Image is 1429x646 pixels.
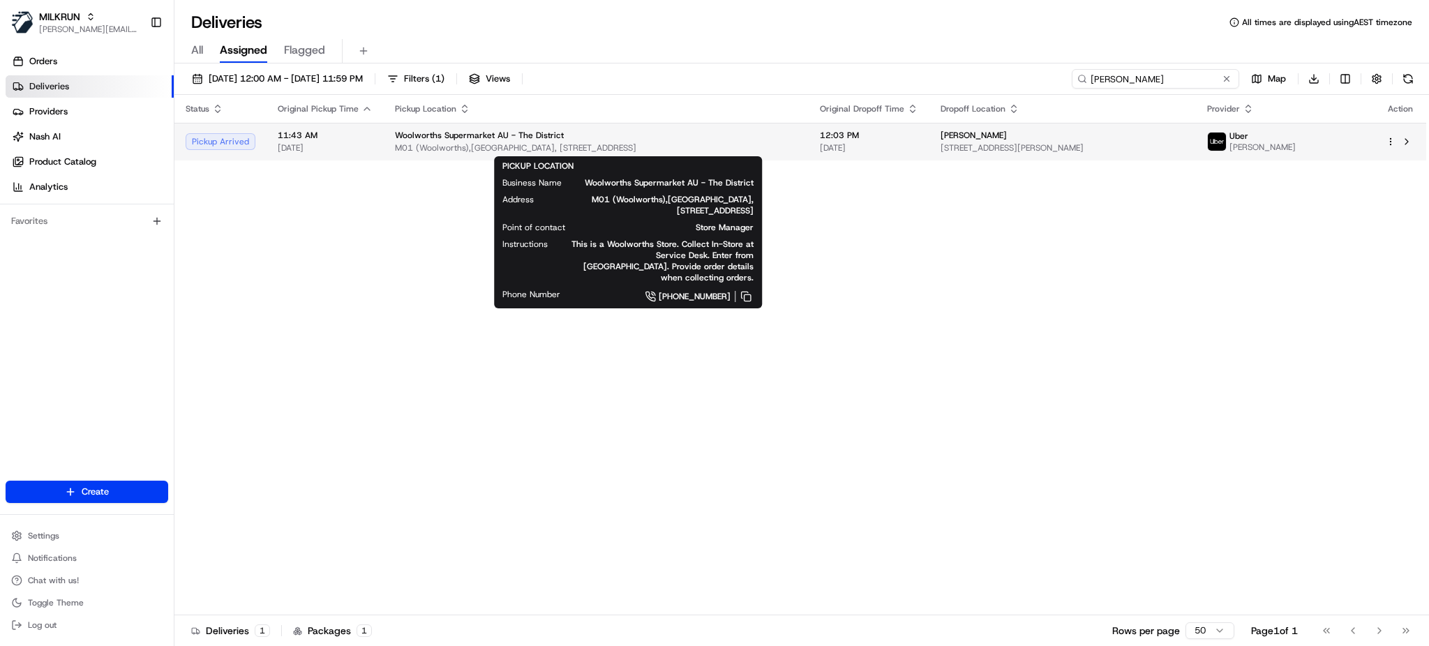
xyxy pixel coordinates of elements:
span: Filters [404,73,444,85]
input: Clear [36,90,230,105]
a: 💻API Documentation [112,197,230,222]
span: PICKUP LOCATION [502,160,574,172]
div: 💻 [118,204,129,215]
span: Analytics [29,181,68,193]
span: Pylon [139,236,169,247]
button: Refresh [1398,69,1418,89]
span: Phone Number [502,289,560,300]
span: Woolworths Supermarket AU - The District [395,130,564,141]
button: [DATE] 12:00 AM - [DATE] 11:59 PM [186,69,369,89]
span: Pickup Location [395,103,456,114]
div: We're available if you need us! [47,147,177,158]
span: Map [1268,73,1286,85]
span: Dropoff Location [941,103,1005,114]
span: Nash AI [29,130,61,143]
span: Business Name [502,177,562,188]
div: Favorites [6,210,168,232]
p: Welcome 👋 [14,56,254,78]
span: Providers [29,105,68,118]
span: [PERSON_NAME] [1229,142,1296,153]
span: ( 1 ) [432,73,444,85]
img: Nash [14,14,42,42]
button: Notifications [6,548,168,568]
div: 1 [357,624,372,637]
span: Chat with us! [28,575,79,586]
a: Product Catalog [6,151,174,173]
span: Instructions [502,239,548,250]
span: API Documentation [132,202,224,216]
a: Providers [6,100,174,123]
span: This is a Woolworths Store. Collect In-Store at Service Desk. Enter from [GEOGRAPHIC_DATA]. Provi... [570,239,754,283]
span: Views [486,73,510,85]
span: Deliveries [29,80,69,93]
span: Woolworths Supermarket AU - The District [584,177,754,188]
span: [DATE] [278,142,373,153]
a: 📗Knowledge Base [8,197,112,222]
span: Uber [1229,130,1248,142]
button: Views [463,69,516,89]
input: Type to search [1072,69,1239,89]
span: Original Dropoff Time [820,103,904,114]
span: Toggle Theme [28,597,84,608]
button: MILKRUNMILKRUN[PERSON_NAME][EMAIL_ADDRESS][DOMAIN_NAME] [6,6,144,39]
span: M01 (Woolworths),[GEOGRAPHIC_DATA], [STREET_ADDRESS] [556,194,754,216]
span: Original Pickup Time [278,103,359,114]
span: Address [502,194,534,205]
span: Point of contact [502,222,565,233]
button: Log out [6,615,168,635]
button: Chat with us! [6,571,168,590]
div: Packages [293,624,372,638]
button: Create [6,481,168,503]
span: Status [186,103,209,114]
button: MILKRUN [39,10,80,24]
span: Flagged [284,42,325,59]
span: 12:03 PM [820,130,918,141]
div: Page 1 of 1 [1251,624,1298,638]
span: All [191,42,203,59]
span: Assigned [220,42,267,59]
a: Orders [6,50,174,73]
img: MILKRUN [11,11,33,33]
button: Settings [6,526,168,546]
a: Powered byPylon [98,236,169,247]
h1: Deliveries [191,11,262,33]
span: Create [82,486,109,498]
a: Deliveries [6,75,174,98]
a: Analytics [6,176,174,198]
span: [PHONE_NUMBER] [659,291,731,302]
button: Start new chat [237,137,254,154]
span: [STREET_ADDRESS][PERSON_NAME] [941,142,1185,153]
div: Deliveries [191,624,270,638]
p: Rows per page [1112,624,1180,638]
span: Provider [1207,103,1240,114]
span: Store Manager [588,222,754,233]
span: [DATE] [820,142,918,153]
a: Nash AI [6,126,174,148]
span: Settings [28,530,59,541]
span: All times are displayed using AEST timezone [1242,17,1412,28]
img: uber-new-logo.jpeg [1208,133,1226,151]
div: 📗 [14,204,25,215]
button: Map [1245,69,1292,89]
span: [PERSON_NAME] [941,130,1007,141]
div: Action [1386,103,1415,114]
span: [DATE] 12:00 AM - [DATE] 11:59 PM [209,73,363,85]
button: Filters(1) [381,69,451,89]
div: Start new chat [47,133,229,147]
span: Log out [28,619,57,631]
button: Toggle Theme [6,593,168,613]
span: Knowledge Base [28,202,107,216]
a: [PHONE_NUMBER] [583,289,754,304]
span: 11:43 AM [278,130,373,141]
span: Orders [29,55,57,68]
button: [PERSON_NAME][EMAIL_ADDRESS][DOMAIN_NAME] [39,24,139,35]
div: 1 [255,624,270,637]
span: Product Catalog [29,156,96,168]
span: Notifications [28,553,77,564]
span: M01 (Woolworths),[GEOGRAPHIC_DATA], [STREET_ADDRESS] [395,142,798,153]
img: 1736555255976-a54dd68f-1ca7-489b-9aae-adbdc363a1c4 [14,133,39,158]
